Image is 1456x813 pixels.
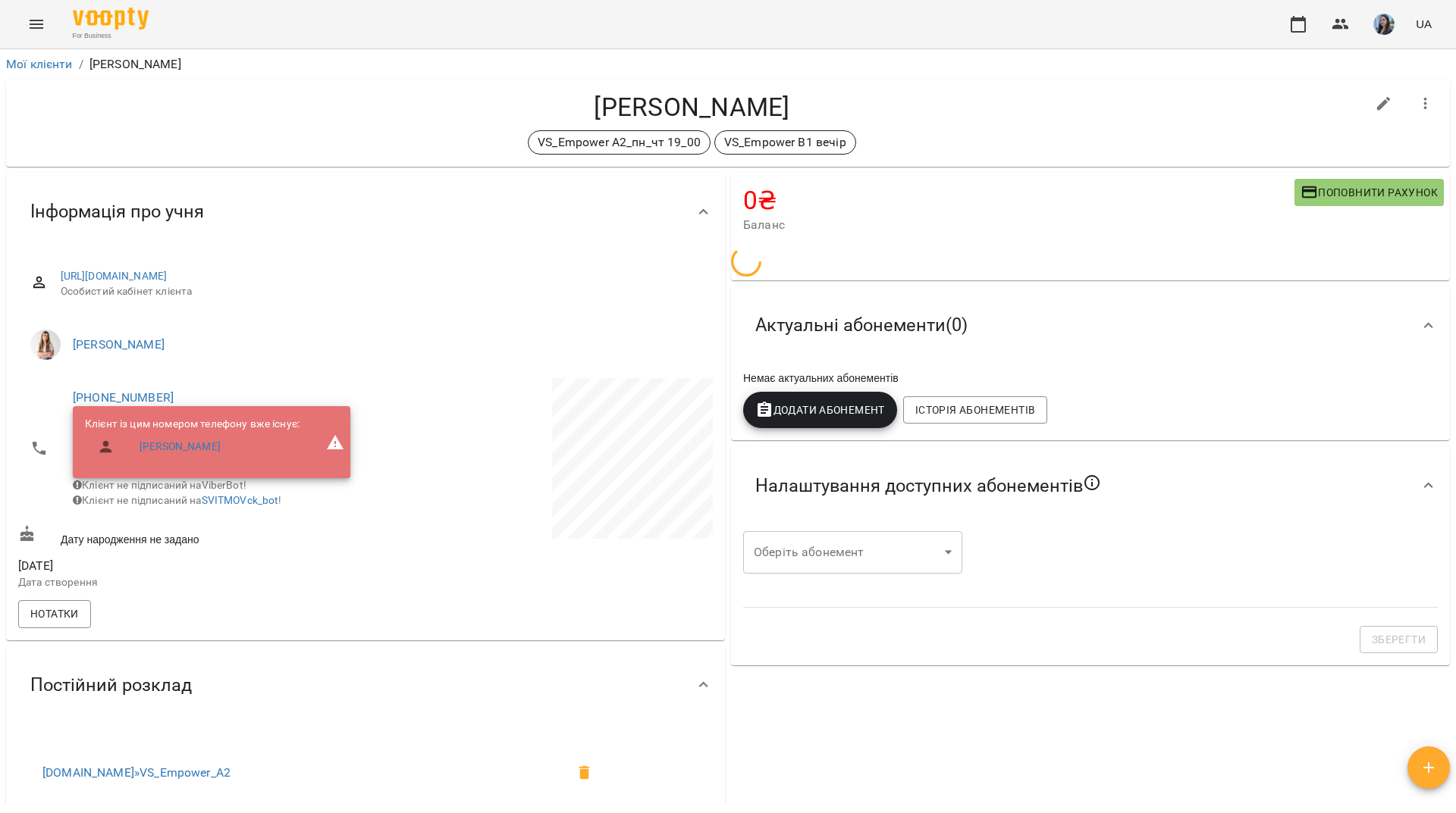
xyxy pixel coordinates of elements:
ul: Клієнт із цим номером телефону вже існує: [85,417,300,467]
p: VS_Empower B1 вечір [724,133,846,152]
a: [PERSON_NAME] [73,337,165,352]
a: [URL][DOMAIN_NAME] [61,270,168,282]
img: Михно Віта Олександрівна [30,330,61,360]
p: Дата створення [18,575,362,590]
div: Немає актуальних абонементів [740,367,1441,389]
div: Постійний розклад [6,646,725,724]
h4: 0 ₴ [743,185,1294,216]
span: Налаштування доступних абонементів [755,474,1101,498]
button: UA [1410,10,1438,38]
p: VS_Empower A2_пн_чт 19_00 [538,133,701,152]
span: Клієнт не підписаний на ViberBot! [73,479,246,491]
a: [PHONE_NUMBER] [73,390,174,405]
a: [PERSON_NAME] [140,439,221,455]
span: For Business [73,31,149,41]
div: Інформація про учня [6,173,725,251]
span: Додати Абонемент [755,401,885,419]
div: VS_Empower B1 вечір [714,130,856,155]
svg: Якщо не обрано жодного, клієнт зможе побачити всі публічні абонементи [1083,474,1101,492]
div: ​ [743,531,962,574]
button: Додати Абонемент [743,392,897,428]
span: Поповнити рахунок [1301,183,1438,202]
a: [DOMAIN_NAME]»VS_Empower_А2 [42,765,231,780]
div: VS_Empower A2_пн_чт 19_00 [528,130,711,155]
button: Menu [18,6,55,42]
p: [PERSON_NAME] [89,55,181,73]
button: Поповнити рахунок [1294,179,1444,206]
h4: [PERSON_NAME] [18,92,1366,123]
span: Актуальні абонементи ( 0 ) [755,314,968,337]
div: Налаштування доступних абонементів [731,446,1450,525]
div: Актуальні абонементи(0) [731,286,1450,364]
div: Дату народження не задано [15,522,366,550]
span: Баланс [743,216,1294,234]
nav: breadcrumb [6,55,1450,73]
img: b6e1badff8a581c3b3d1def27785cccf.jpg [1373,14,1395,35]
a: SVITMOVck_bot [202,494,279,506]
button: Історія абонементів [903,396,1047,424]
img: Voopty Logo [73,8,149,30]
span: Постійний розклад [30,674,192,697]
span: Видалити клієнта з групи VS_Empower A2_пн_чт 19_00 для курсу VS_Empower_А2 ? [566,755,603,791]
span: [DATE] [18,557,362,575]
span: Нотатки [30,605,79,623]
button: Нотатки [18,600,91,627]
a: Мої клієнти [6,57,73,71]
span: Інформація про учня [30,200,204,224]
span: Історія абонементів [915,401,1035,419]
span: UA [1416,16,1432,32]
li: / [79,55,83,73]
span: Клієнт не підписаний на ! [73,494,282,506]
span: Особистий кабінет клієнта [61,284,701,299]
